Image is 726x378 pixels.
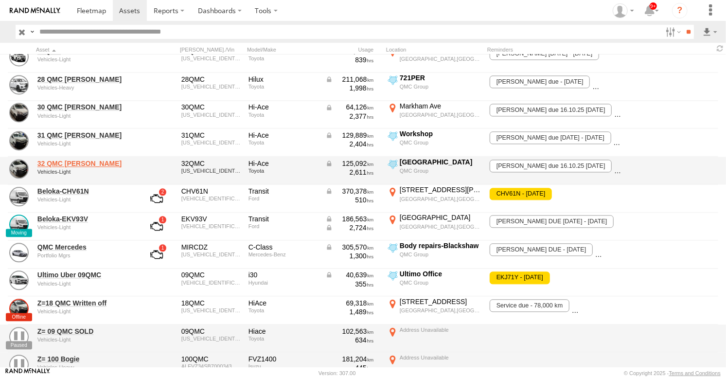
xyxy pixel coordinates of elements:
[324,46,382,53] div: Usage
[248,103,319,111] div: Hi-Ace
[37,224,132,230] div: undefined
[400,167,482,174] div: QMC Group
[37,187,132,196] a: Beloka-CHV61N
[9,270,29,290] a: View Asset Details
[248,168,319,174] div: Toyota
[248,131,319,140] div: Hi-Ace
[180,46,243,53] div: [PERSON_NAME]./Vin
[10,7,60,14] img: rand-logo.svg
[181,363,242,369] div: ALFVZ34SB7000343
[181,270,242,279] div: 09QMC
[248,196,319,201] div: Ford
[181,252,242,257] div: WDC2030422R217528
[572,299,672,312] span: rego due - 28/12/2025
[139,187,175,210] a: View Asset with Fault/s
[37,355,132,363] a: Z= 100 Bogie
[490,188,552,200] span: CHV61N - 11/09/2025
[609,3,637,18] div: Zeyd Karahasanoglu
[325,103,374,111] div: Data from Vehicle CANbus
[248,327,319,336] div: Hiace
[386,297,483,324] label: Click to View Current Location
[400,297,482,306] div: [STREET_ADDRESS]
[248,270,319,279] div: i30
[248,112,319,118] div: Toyota
[592,75,675,88] span: Service due - 214,000 km
[181,355,242,363] div: 100QMC
[37,103,132,111] a: 30 QMC [PERSON_NAME]
[325,196,374,204] div: 510
[9,103,29,122] a: View Asset Details
[400,223,482,230] div: [GEOGRAPHIC_DATA],[GEOGRAPHIC_DATA]
[662,25,683,39] label: Search Filter Options
[400,102,482,110] div: Markham Ave
[386,270,483,296] label: Click to View Current Location
[247,46,320,53] div: Model/Make
[490,104,612,116] span: Rego due 16.10.25 - 16/10/2025
[181,215,242,223] div: EKV93V
[9,159,29,179] a: View Asset Details
[248,55,319,61] div: Toyota
[37,364,132,370] div: undefined
[400,111,482,118] div: [GEOGRAPHIC_DATA],[GEOGRAPHIC_DATA]
[325,159,374,168] div: Data from Vehicle CANbus
[386,46,483,72] label: Click to View Current Location
[386,129,483,156] label: Click to View Current Location
[325,252,374,260] div: 1,300
[702,25,718,39] label: Export results as...
[386,73,483,100] label: Click to View Current Location
[248,140,319,145] div: Toyota
[248,187,319,196] div: Transit
[248,280,319,286] div: Hyundai
[9,243,29,262] a: View Asset Details
[325,215,374,223] div: Data from Vehicle CANbus
[325,270,374,279] div: Data from Vehicle CANbus
[325,363,374,372] div: 445
[248,215,319,223] div: Transit
[400,83,482,90] div: QMC Group
[37,159,132,168] a: 32 QMC [PERSON_NAME]
[28,25,36,39] label: Search Query
[139,215,175,238] a: View Asset with Fault/s
[248,363,319,369] div: Isuzu
[400,279,482,286] div: QMC Group
[325,336,374,344] div: 634
[487,46,605,53] div: Reminders
[248,223,319,229] div: Ford
[181,112,242,118] div: JTFRA3AP708045981
[325,307,374,316] div: 1,489
[181,187,242,196] div: CHV61N
[400,185,482,194] div: [STREET_ADDRESS][PERSON_NAME]
[37,243,132,252] a: QMC Mercedes
[37,169,132,175] div: undefined
[248,299,319,307] div: HiAce
[37,308,132,314] div: undefined
[248,84,319,90] div: Toyota
[9,215,29,234] a: View Asset Details
[139,243,175,266] a: View Asset with Fault/s
[37,299,132,307] a: Z=18 QMC Written off
[400,158,482,166] div: [GEOGRAPHIC_DATA]
[400,55,482,62] div: [GEOGRAPHIC_DATA],[GEOGRAPHIC_DATA]
[9,47,29,66] a: View Asset Details
[325,75,374,84] div: Data from Vehicle CANbus
[181,84,242,90] div: MR0JA3DD700343258
[325,280,374,288] div: 355
[490,160,612,172] span: Rego due 16.10.25 - 16/10/2025
[37,56,132,62] div: undefined
[325,140,374,148] div: 2,404
[37,141,132,146] div: undefined
[248,159,319,168] div: Hi-Ace
[325,223,374,232] div: Data from Vehicle CANbus
[37,113,132,119] div: undefined
[181,196,242,201] div: WF0XXXTTFXCD21980
[181,168,242,174] div: JTFRA3AP508045980
[248,252,319,257] div: Mercedes-Benz
[37,281,132,287] div: undefined
[9,299,29,318] a: View Asset Details
[325,327,374,336] div: 102,563
[490,215,614,228] span: REGO DUE 12/11/2025 - 12/11/2025
[400,73,482,82] div: 721PER
[386,325,483,352] label: Click to View Current Location
[400,213,482,222] div: [GEOGRAPHIC_DATA]
[325,55,374,64] div: 839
